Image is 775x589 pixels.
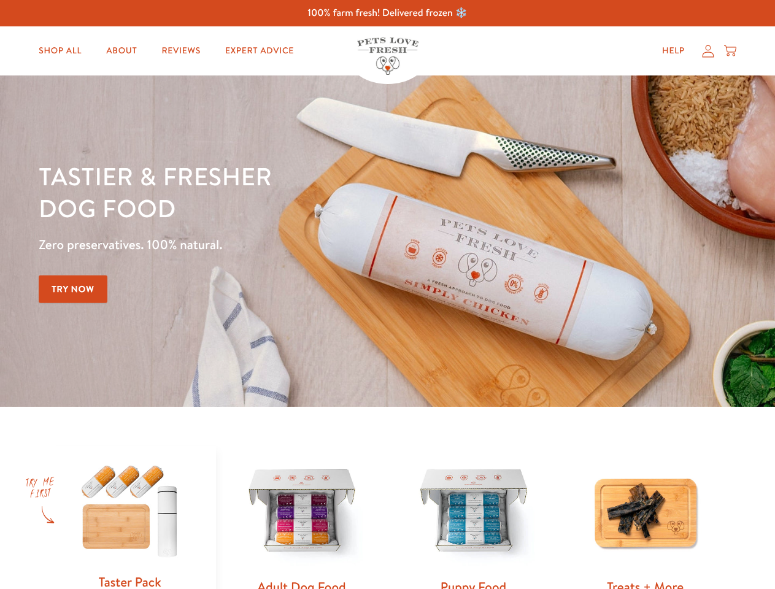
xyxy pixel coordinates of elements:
a: Try Now [39,275,107,303]
h1: Tastier & fresher dog food [39,160,504,224]
a: Reviews [152,39,210,63]
a: Help [652,39,695,63]
a: Expert Advice [215,39,304,63]
a: About [96,39,147,63]
a: Shop All [29,39,91,63]
img: Pets Love Fresh [357,37,418,75]
p: Zero preservatives. 100% natural. [39,234,504,256]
